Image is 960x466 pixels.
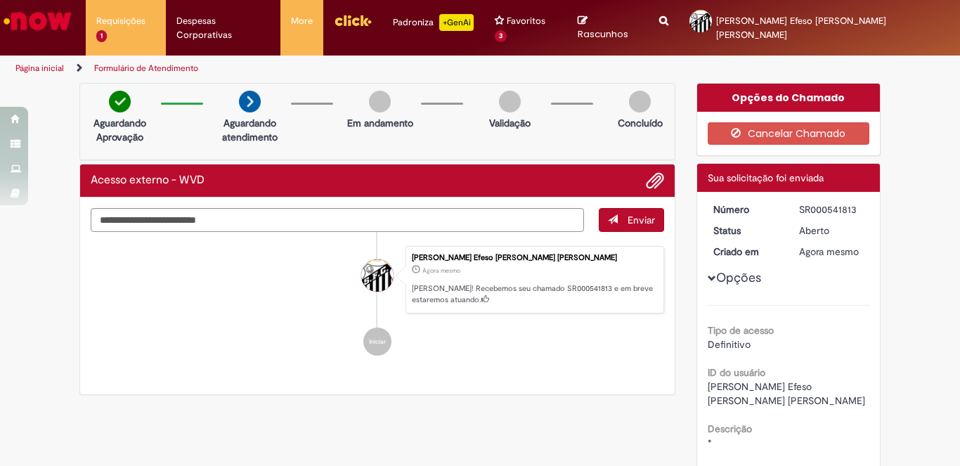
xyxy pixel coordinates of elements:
[86,116,154,144] p: Aguardando Aprovação
[578,27,628,41] span: Rascunhos
[393,14,474,31] div: Padroniza
[708,122,870,145] button: Cancelar Chamado
[412,254,656,262] div: [PERSON_NAME] Efeso [PERSON_NAME] [PERSON_NAME]
[708,380,865,407] span: [PERSON_NAME] Efeso [PERSON_NAME] [PERSON_NAME]
[361,259,394,292] div: Tiago De Efeso De Pontes Ferreira
[412,283,656,305] p: [PERSON_NAME]! Recebemos seu chamado SR000541813 e em breve estaremos atuando.
[628,214,655,226] span: Enviar
[91,208,584,232] textarea: Digite sua mensagem aqui...
[1,7,74,35] img: ServiceNow
[799,245,859,258] time: 29/08/2025 14:31:58
[716,15,886,41] span: [PERSON_NAME] Efeso [PERSON_NAME] [PERSON_NAME]
[708,338,751,351] span: Definitivo
[708,366,765,379] b: ID do usuário
[708,324,774,337] b: Tipo de acesso
[15,63,64,74] a: Página inicial
[799,245,859,258] span: Agora mesmo
[703,224,789,238] dt: Status
[703,202,789,216] dt: Número
[369,91,391,112] img: img-circle-grey.png
[703,245,789,259] dt: Criado em
[629,91,651,112] img: img-circle-grey.png
[91,174,205,187] h2: Acesso externo - WVD Histórico de tíquete
[96,30,107,42] span: 1
[499,91,521,112] img: img-circle-grey.png
[109,91,131,112] img: check-circle-green.png
[708,171,824,184] span: Sua solicitação foi enviada
[439,14,474,31] p: +GenAi
[347,116,413,130] p: Em andamento
[599,208,664,232] button: Enviar
[489,116,531,130] p: Validação
[697,84,881,112] div: Opções do Chamado
[176,14,270,42] span: Despesas Corporativas
[495,30,507,42] span: 3
[507,14,545,28] span: Favoritos
[422,266,460,275] time: 29/08/2025 14:31:58
[91,246,664,313] li: Tiago De Efeso De Pontes Ferreira
[646,171,664,190] button: Adicionar anexos
[91,232,664,370] ul: Histórico de tíquete
[422,266,460,275] span: Agora mesmo
[94,63,198,74] a: Formulário de Atendimento
[799,224,864,238] div: Aberto
[334,10,372,31] img: click_logo_yellow_360x200.png
[291,14,313,28] span: More
[799,202,864,216] div: SR000541813
[11,56,630,82] ul: Trilhas de página
[578,15,638,41] a: Rascunhos
[239,91,261,112] img: arrow-next.png
[618,116,663,130] p: Concluído
[216,116,284,144] p: Aguardando atendimento
[708,422,752,435] b: Descrição
[96,14,145,28] span: Requisições
[799,245,864,259] div: 29/08/2025 14:31:58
